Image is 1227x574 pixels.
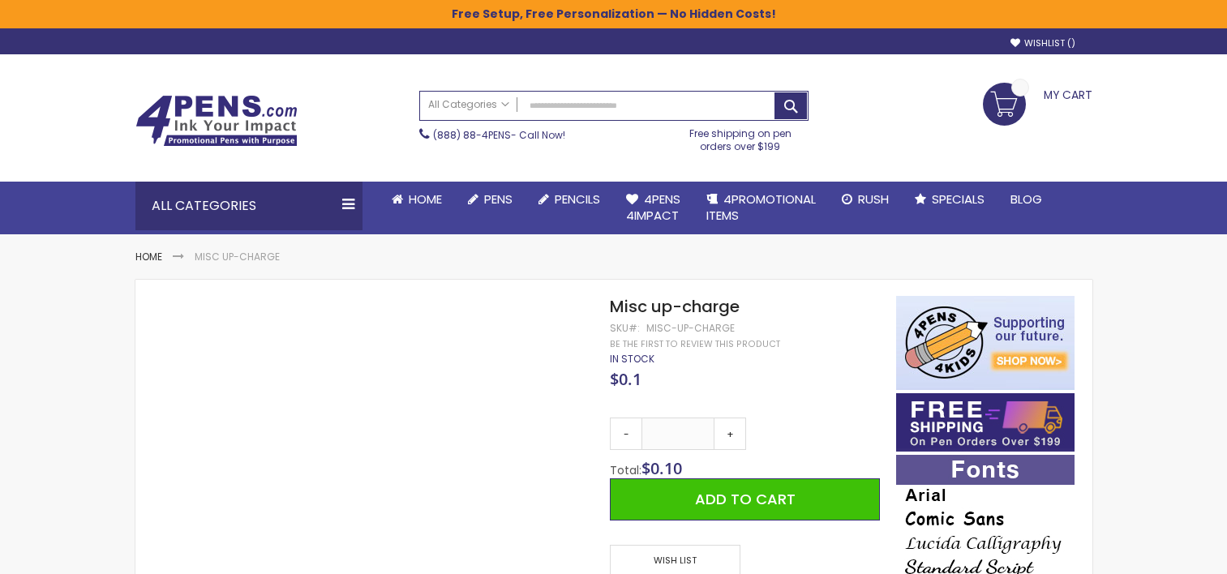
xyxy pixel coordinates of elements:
[610,478,879,520] button: Add to Cart
[695,489,796,509] span: Add to Cart
[135,95,298,147] img: 4Pens Custom Pens and Promotional Products
[932,191,985,208] span: Specials
[641,457,682,479] span: $
[714,418,746,450] a: +
[646,322,735,335] div: Misc-up-charge
[135,182,363,230] div: All Categories
[409,191,442,208] span: Home
[195,251,280,263] li: Misc up-charge
[610,353,654,366] div: Availability
[858,191,889,208] span: Rush
[626,191,680,224] span: 4Pens 4impact
[428,98,509,111] span: All Categories
[526,182,613,217] a: Pencils
[610,338,780,350] a: Be the first to review this product
[1010,191,1042,208] span: Blog
[484,191,513,208] span: Pens
[610,321,640,335] strong: SKU
[610,352,654,366] span: In stock
[613,182,693,234] a: 4Pens4impact
[433,128,511,142] a: (888) 88-4PENS
[693,182,829,234] a: 4PROMOTIONALITEMS
[672,121,809,153] div: Free shipping on pen orders over $199
[610,418,642,450] a: -
[706,191,816,224] span: 4PROMOTIONAL ITEMS
[902,182,997,217] a: Specials
[610,462,641,478] span: Total:
[455,182,526,217] a: Pens
[610,295,740,318] span: Misc up-charge
[420,92,517,118] a: All Categories
[135,250,162,263] a: Home
[650,457,682,479] span: 0.10
[433,128,565,142] span: - Call Now!
[379,182,455,217] a: Home
[555,191,600,208] span: Pencils
[896,296,1075,390] img: 4pens 4 kids
[896,393,1075,452] img: Free shipping on orders over $199
[1010,37,1075,49] a: Wishlist
[610,368,641,390] span: $0.1
[997,182,1055,217] a: Blog
[829,182,902,217] a: Rush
